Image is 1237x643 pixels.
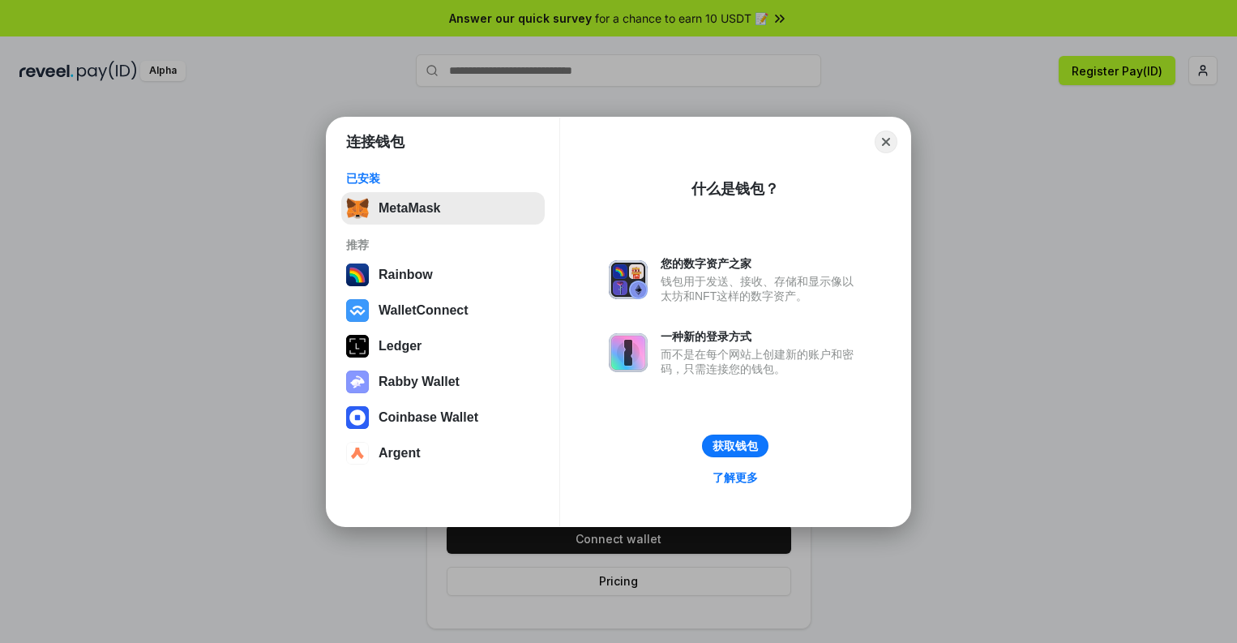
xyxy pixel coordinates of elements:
button: Rabby Wallet [341,366,545,398]
img: svg+xml,%3Csvg%20width%3D%2228%22%20height%3D%2228%22%20viewBox%3D%220%200%2028%2028%22%20fill%3D... [346,299,369,322]
button: Ledger [341,330,545,362]
button: WalletConnect [341,294,545,327]
div: WalletConnect [379,303,469,318]
div: 而不是在每个网站上创建新的账户和密码，只需连接您的钱包。 [661,347,862,376]
div: 一种新的登录方式 [661,329,862,344]
img: svg+xml,%3Csvg%20xmlns%3D%22http%3A%2F%2Fwww.w3.org%2F2000%2Fsvg%22%20fill%3D%22none%22%20viewBox... [346,371,369,393]
img: svg+xml,%3Csvg%20xmlns%3D%22http%3A%2F%2Fwww.w3.org%2F2000%2Fsvg%22%20width%3D%2228%22%20height%3... [346,335,369,358]
img: svg+xml,%3Csvg%20width%3D%2228%22%20height%3D%2228%22%20viewBox%3D%220%200%2028%2028%22%20fill%3D... [346,406,369,429]
a: 了解更多 [703,467,768,488]
img: svg+xml,%3Csvg%20xmlns%3D%22http%3A%2F%2Fwww.w3.org%2F2000%2Fsvg%22%20fill%3D%22none%22%20viewBox... [609,260,648,299]
div: 钱包用于发送、接收、存储和显示像以太坊和NFT这样的数字资产。 [661,274,862,303]
div: Rainbow [379,268,433,282]
img: svg+xml,%3Csvg%20width%3D%2228%22%20height%3D%2228%22%20viewBox%3D%220%200%2028%2028%22%20fill%3D... [346,442,369,465]
div: Coinbase Wallet [379,410,478,425]
img: svg+xml,%3Csvg%20xmlns%3D%22http%3A%2F%2Fwww.w3.org%2F2000%2Fsvg%22%20fill%3D%22none%22%20viewBox... [609,333,648,372]
div: 获取钱包 [713,439,758,453]
button: Close [875,131,897,153]
button: 获取钱包 [702,435,768,457]
button: MetaMask [341,192,545,225]
button: Argent [341,437,545,469]
div: Rabby Wallet [379,375,460,389]
h1: 连接钱包 [346,132,404,152]
div: 已安装 [346,171,540,186]
div: 什么是钱包？ [691,179,779,199]
img: svg+xml,%3Csvg%20width%3D%22120%22%20height%3D%22120%22%20viewBox%3D%220%200%20120%20120%22%20fil... [346,264,369,286]
button: Rainbow [341,259,545,291]
button: Coinbase Wallet [341,401,545,434]
div: 您的数字资产之家 [661,256,862,271]
div: Argent [379,446,421,461]
div: 推荐 [346,238,540,252]
div: Ledger [379,339,422,354]
div: 了解更多 [713,470,758,485]
img: svg+xml,%3Csvg%20fill%3D%22none%22%20height%3D%2233%22%20viewBox%3D%220%200%2035%2033%22%20width%... [346,197,369,220]
div: MetaMask [379,201,440,216]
